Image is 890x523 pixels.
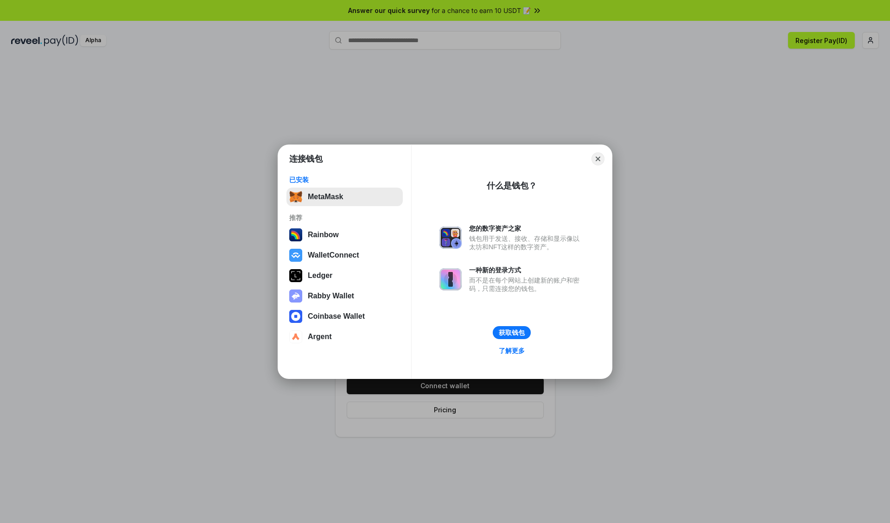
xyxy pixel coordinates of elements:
[308,231,339,239] div: Rainbow
[289,290,302,302] img: svg+xml,%3Csvg%20xmlns%3D%22http%3A%2F%2Fwww.w3.org%2F2000%2Fsvg%22%20fill%3D%22none%22%20viewBox...
[469,266,584,274] div: 一种新的登录方式
[286,266,403,285] button: Ledger
[493,326,531,339] button: 获取钱包
[286,328,403,346] button: Argent
[289,214,400,222] div: 推荐
[289,153,323,164] h1: 连接钱包
[286,246,403,265] button: WalletConnect
[493,345,530,357] a: 了解更多
[308,271,332,280] div: Ledger
[308,292,354,300] div: Rabby Wallet
[286,287,403,305] button: Rabby Wallet
[499,328,525,337] div: 获取钱包
[308,193,343,201] div: MetaMask
[289,176,400,184] div: 已安装
[439,227,462,249] img: svg+xml,%3Csvg%20xmlns%3D%22http%3A%2F%2Fwww.w3.org%2F2000%2Fsvg%22%20fill%3D%22none%22%20viewBox...
[286,226,403,244] button: Rainbow
[469,234,584,251] div: 钱包用于发送、接收、存储和显示像以太坊和NFT这样的数字资产。
[469,276,584,293] div: 而不是在每个网站上创建新的账户和密码，只需连接您的钱包。
[591,152,604,165] button: Close
[487,180,537,191] div: 什么是钱包？
[439,268,462,290] img: svg+xml,%3Csvg%20xmlns%3D%22http%3A%2F%2Fwww.w3.org%2F2000%2Fsvg%22%20fill%3D%22none%22%20viewBox...
[286,188,403,206] button: MetaMask
[289,249,302,262] img: svg+xml,%3Csvg%20width%3D%2228%22%20height%3D%2228%22%20viewBox%3D%220%200%2028%2028%22%20fill%3D...
[289,330,302,343] img: svg+xml,%3Csvg%20width%3D%2228%22%20height%3D%2228%22%20viewBox%3D%220%200%2028%2028%22%20fill%3D...
[308,333,332,341] div: Argent
[289,310,302,323] img: svg+xml,%3Csvg%20width%3D%2228%22%20height%3D%2228%22%20viewBox%3D%220%200%2028%2028%22%20fill%3D...
[286,307,403,326] button: Coinbase Wallet
[289,190,302,203] img: svg+xml,%3Csvg%20fill%3D%22none%22%20height%3D%2233%22%20viewBox%3D%220%200%2035%2033%22%20width%...
[289,228,302,241] img: svg+xml,%3Csvg%20width%3D%22120%22%20height%3D%22120%22%20viewBox%3D%220%200%20120%20120%22%20fil...
[308,251,359,259] div: WalletConnect
[469,224,584,233] div: 您的数字资产之家
[308,312,365,321] div: Coinbase Wallet
[289,269,302,282] img: svg+xml,%3Csvg%20xmlns%3D%22http%3A%2F%2Fwww.w3.org%2F2000%2Fsvg%22%20width%3D%2228%22%20height%3...
[499,347,525,355] div: 了解更多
